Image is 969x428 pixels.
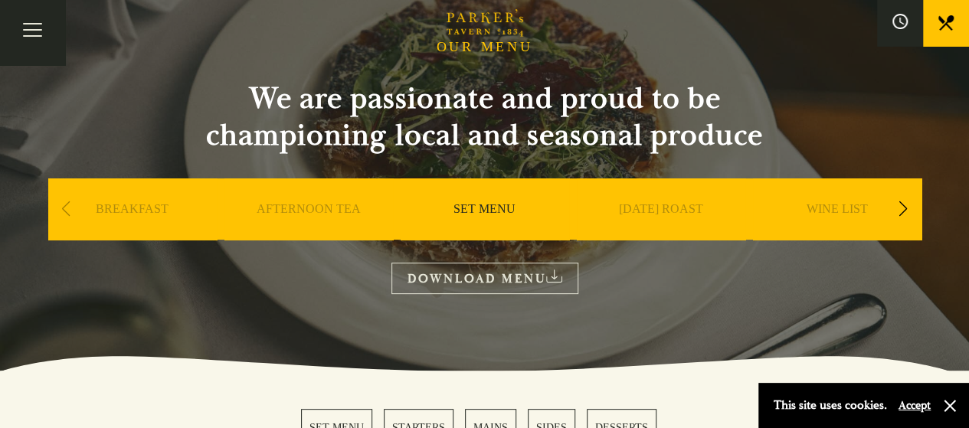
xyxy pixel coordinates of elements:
div: 1 / 9 [48,178,217,286]
h2: We are passionate and proud to be championing local and seasonal produce [178,80,791,154]
div: 3 / 9 [401,178,569,286]
div: Next slide [893,192,914,226]
a: BREAKFAST [96,201,169,263]
div: 4 / 9 [577,178,745,286]
div: Previous slide [56,192,77,226]
h1: OUR MENU [437,39,533,56]
a: SET MENU [453,201,516,263]
div: 5 / 9 [753,178,922,286]
a: DOWNLOAD MENU [391,263,578,294]
a: AFTERNOON TEA [257,201,361,263]
div: 2 / 9 [224,178,393,286]
button: Accept [899,398,931,413]
a: [DATE] ROAST [619,201,703,263]
p: This site uses cookies. [774,394,887,417]
a: WINE LIST [807,201,868,263]
button: Close and accept [942,398,958,413]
